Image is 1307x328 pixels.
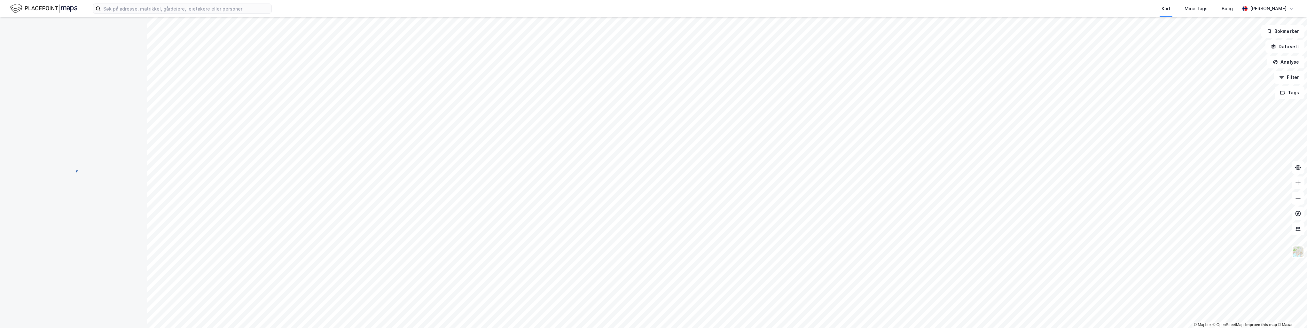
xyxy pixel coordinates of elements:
button: Bokmerker [1261,25,1304,38]
button: Tags [1275,86,1304,99]
div: [PERSON_NAME] [1250,5,1287,12]
button: Analyse [1267,56,1304,68]
a: Improve this map [1245,323,1277,327]
img: logo.f888ab2527a4732fd821a326f86c7f29.svg [10,3,77,14]
a: Mapbox [1194,323,1211,327]
button: Filter [1274,71,1304,84]
a: OpenStreetMap [1213,323,1244,327]
button: Datasett [1265,40,1304,53]
input: Søk på adresse, matrikkel, gårdeiere, leietakere eller personer [101,4,271,13]
div: Bolig [1222,5,1233,12]
img: Z [1292,246,1304,258]
div: Mine Tags [1185,5,1208,12]
img: spinner.a6d8c91a73a9ac5275cf975e30b51cfb.svg [68,164,79,174]
div: Kart [1162,5,1170,12]
iframe: Chat Widget [1275,297,1307,328]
